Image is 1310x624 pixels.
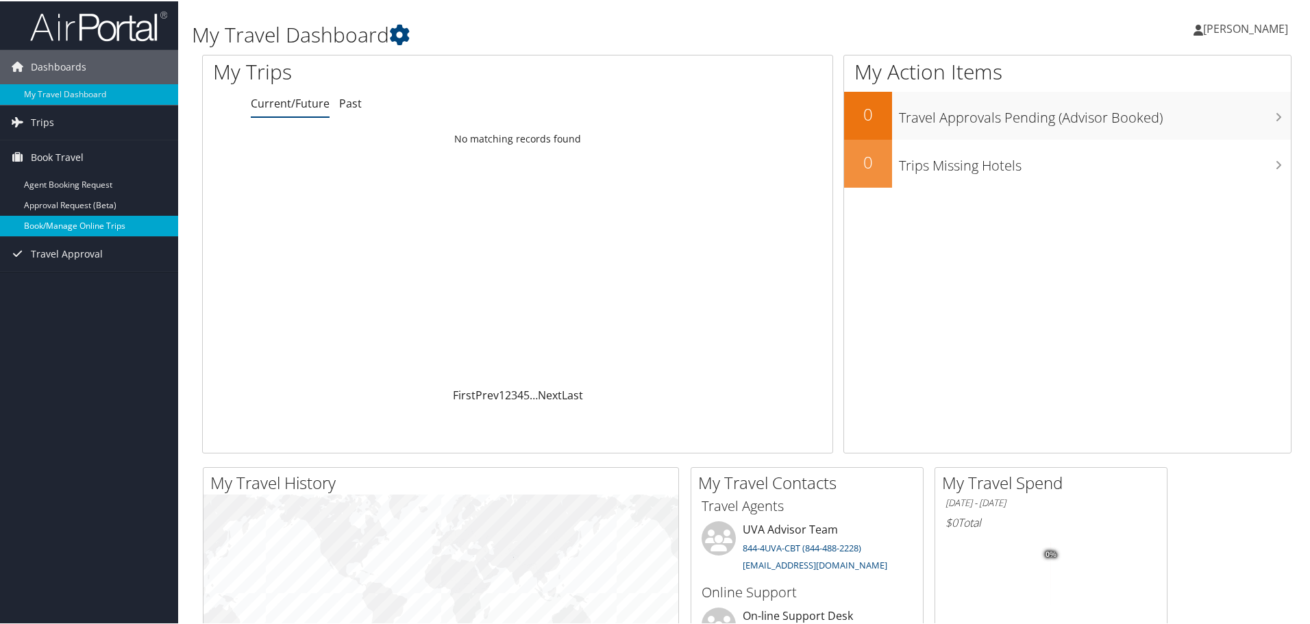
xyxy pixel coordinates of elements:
[31,236,103,270] span: Travel Approval
[31,104,54,138] span: Trips
[339,95,362,110] a: Past
[946,514,958,529] span: $0
[517,386,523,401] a: 4
[844,138,1291,186] a: 0Trips Missing Hotels
[499,386,505,401] a: 1
[31,49,86,83] span: Dashboards
[946,495,1157,508] h6: [DATE] - [DATE]
[1194,7,1302,48] a: [PERSON_NAME]
[942,470,1167,493] h2: My Travel Spend
[530,386,538,401] span: …
[695,520,919,576] li: UVA Advisor Team
[743,558,887,570] a: [EMAIL_ADDRESS][DOMAIN_NAME]
[844,56,1291,85] h1: My Action Items
[899,148,1291,174] h3: Trips Missing Hotels
[844,90,1291,138] a: 0Travel Approvals Pending (Advisor Booked)
[453,386,475,401] a: First
[1203,20,1288,35] span: [PERSON_NAME]
[213,56,560,85] h1: My Trips
[702,582,913,601] h3: Online Support
[192,19,932,48] h1: My Travel Dashboard
[31,139,84,173] span: Book Travel
[505,386,511,401] a: 2
[844,101,892,125] h2: 0
[946,514,1157,529] h6: Total
[562,386,583,401] a: Last
[203,125,832,150] td: No matching records found
[702,495,913,514] h3: Travel Agents
[844,149,892,173] h2: 0
[698,470,923,493] h2: My Travel Contacts
[743,540,861,553] a: 844-4UVA-CBT (844-488-2228)
[210,470,678,493] h2: My Travel History
[538,386,562,401] a: Next
[251,95,330,110] a: Current/Future
[30,9,167,41] img: airportal-logo.png
[1046,549,1056,558] tspan: 0%
[899,100,1291,126] h3: Travel Approvals Pending (Advisor Booked)
[475,386,499,401] a: Prev
[523,386,530,401] a: 5
[511,386,517,401] a: 3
